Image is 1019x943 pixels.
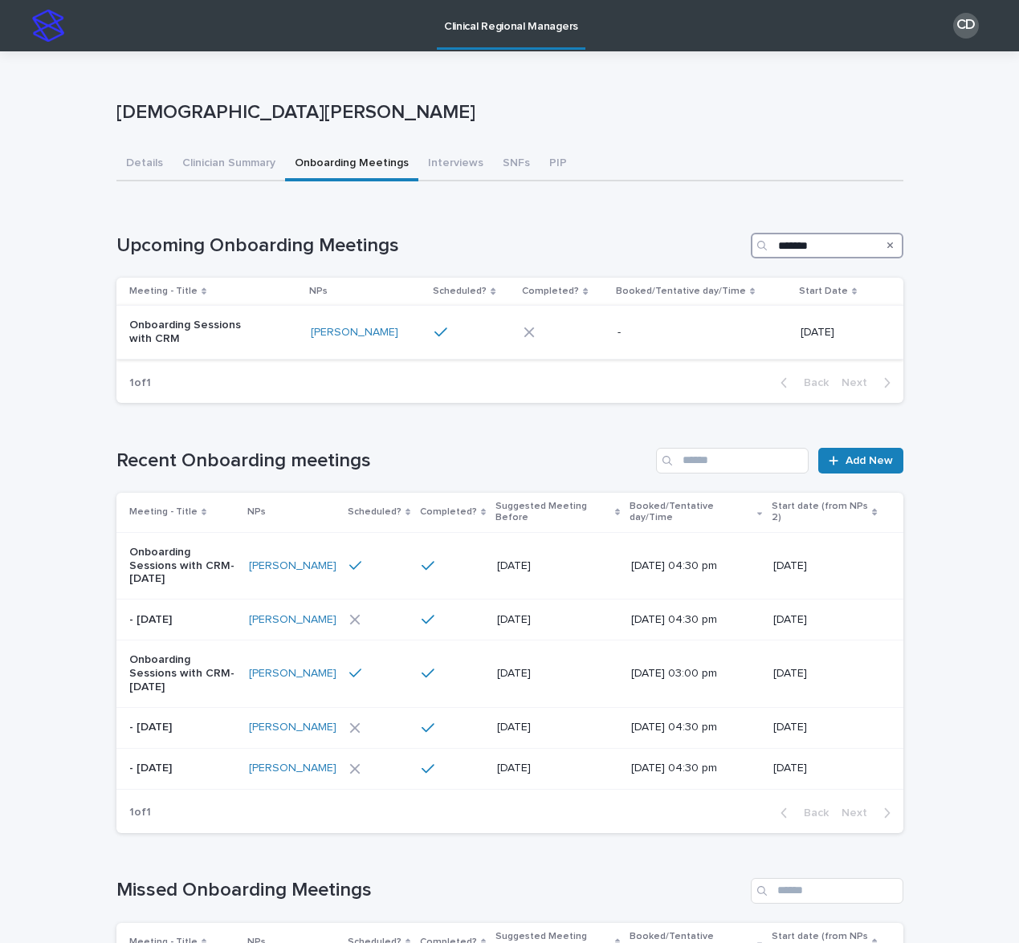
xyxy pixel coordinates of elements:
[116,532,903,599] tr: Onboarding Sessions with CRM- [DATE][PERSON_NAME] [DATE][DATE] 04:30 pm[DATE]
[129,546,236,586] p: Onboarding Sessions with CRM- [DATE]
[129,613,236,627] p: - [DATE]
[773,559,877,573] p: [DATE]
[768,806,835,820] button: Back
[129,503,198,521] p: Meeting - Title
[773,762,877,775] p: [DATE]
[842,807,877,819] span: Next
[116,748,903,789] tr: - [DATE][PERSON_NAME] [DATE][DATE] 04:30 pm[DATE]
[631,667,746,681] p: [DATE] 03:00 pm
[846,455,893,466] span: Add New
[773,613,877,627] p: [DATE]
[129,319,263,346] p: Onboarding Sessions with CRM
[285,148,418,181] button: Onboarding Meetings
[768,376,835,390] button: Back
[631,721,746,734] p: [DATE] 04:30 pm
[751,233,903,258] input: Search
[630,498,753,527] p: Booked/Tentative day/Time
[835,806,903,820] button: Next
[794,377,829,388] span: Back
[116,600,903,640] tr: - [DATE][PERSON_NAME] [DATE][DATE] 04:30 pm[DATE]
[656,448,809,474] input: Search
[799,282,848,300] p: Start Date
[116,101,897,124] p: [DEMOGRAPHIC_DATA][PERSON_NAME]
[116,879,744,902] h1: Missed Onboarding Meetings
[116,793,164,832] p: 1 of 1
[249,559,336,573] a: [PERSON_NAME]
[173,148,285,181] button: Clinician Summary
[842,377,877,388] span: Next
[116,640,903,707] tr: Onboarding Sessions with CRM- [DATE][PERSON_NAME] [DATE][DATE] 03:00 pm[DATE]
[818,448,903,474] a: Add New
[420,503,477,521] p: Completed?
[129,721,236,734] p: - [DATE]
[953,13,979,39] div: CD
[311,326,398,339] a: [PERSON_NAME]
[801,326,878,339] p: [DATE]
[348,503,401,521] p: Scheduled?
[497,762,612,775] p: [DATE]
[129,762,236,775] p: - [DATE]
[631,762,746,775] p: [DATE] 04:30 pm
[249,721,336,734] a: [PERSON_NAME]
[116,306,903,360] tr: Onboarding Sessions with CRM[PERSON_NAME] -[DATE]
[309,282,328,300] p: NPs
[433,282,487,300] p: Scheduled?
[493,148,540,181] button: SNFs
[773,721,877,734] p: [DATE]
[249,613,336,627] a: [PERSON_NAME]
[540,148,577,181] button: PIP
[631,559,746,573] p: [DATE] 04:30 pm
[418,148,493,181] button: Interviews
[772,498,868,527] p: Start date (from NPs 2)
[835,376,903,390] button: Next
[116,707,903,748] tr: - [DATE][PERSON_NAME] [DATE][DATE] 04:30 pm[DATE]
[522,282,579,300] p: Completed?
[631,613,746,627] p: [DATE] 04:30 pm
[116,449,650,473] h1: Recent Onboarding meetings
[794,807,829,819] span: Back
[497,613,612,627] p: [DATE]
[116,148,173,181] button: Details
[129,653,236,693] p: Onboarding Sessions with CRM- [DATE]
[247,503,266,521] p: NPs
[495,498,611,527] p: Suggested Meeting Before
[116,234,744,258] h1: Upcoming Onboarding Meetings
[751,878,903,904] input: Search
[773,667,877,681] p: [DATE]
[129,282,198,300] p: Meeting - Title
[618,326,752,339] p: -
[32,10,64,42] img: stacker-logo-s-only.png
[497,667,612,681] p: [DATE]
[497,559,612,573] p: [DATE]
[116,364,164,403] p: 1 of 1
[249,762,336,775] a: [PERSON_NAME]
[616,282,746,300] p: Booked/Tentative day/Time
[497,721,612,734] p: [DATE]
[249,667,336,681] a: [PERSON_NAME]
